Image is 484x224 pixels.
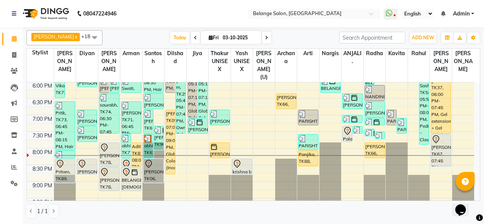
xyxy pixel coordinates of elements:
[132,143,141,166] div: Aditi, TK87, 08:00 PM-08:45 PM, Hair cut - Hair cut (M)
[365,102,385,117] div: [PERSON_NAME] k, TK64, 06:45 PM-07:15 PM, Chocolate wax - Any One (Full Arms/Half legs/Half back/...
[209,49,231,74] span: Thakur UNISEX
[231,49,253,74] span: Yash UNISEX
[164,49,186,66] span: dilshad
[121,102,141,133] div: [PERSON_NAME], TK71, 06:45 PM-07:45 PM, Hair cut - Hair cut (M),Hair wash - Loreal - (M) (₹200)
[99,143,119,166] div: [PERSON_NAME], TK78, 08:00 PM-08:45 PM, [PERSON_NAME] Styling
[31,165,54,173] div: 8:30 PM
[419,74,429,144] div: Sashi, TK54, 05:55 PM-08:05 PM, Pedicure - Classic (only cleaning,scrubing) (₹800),Nails - Cut, F...
[77,110,97,125] div: [PERSON_NAME], TK60, 07:00 PM-07:30 PM, Hair wash - Long - (F)
[276,94,296,109] div: [PERSON_NAME], TK66, 06:30 PM-07:00 PM, Back Massage (30 mins)
[55,151,75,158] div: [PERSON_NAME], TK83, 08:15 PM-08:30 PM, Hair cut - Hair cut (M)
[210,143,230,158] div: [PERSON_NAME], TK25, 08:00 PM-08:30 PM, Head Massage - (Coconut/Almond) - F
[408,49,430,58] span: Rahul
[187,49,209,58] span: Jiya
[154,126,163,150] div: [PERSON_NAME], TK90, 07:30 PM-08:15 PM, [PERSON_NAME] Styling (₹300)
[121,167,141,191] div: BELANGE [DEMOGRAPHIC_DATA] [DEMOGRAPHIC_DATA], TK86, 08:45 PM-09:30 PM, Hair cut - Hair cut (M)
[452,194,476,216] iframe: chat widget
[31,115,54,123] div: 7:00 PM
[31,99,54,107] div: 6:30 PM
[431,77,451,133] div: [PERSON_NAME], TK37, 06:00 PM-07:45 PM, Gel extension + Gel polish
[375,132,385,139] div: [PERSON_NAME], TK84, 07:40 PM-07:55 PM, Threading - Any one (Eyebrow/Upperlip/lowerlip/chin) (₹80)
[120,49,142,58] span: Arman
[397,118,406,133] div: PARISHTRA SOOD, TK48, 07:15 PM-07:45 PM, Manicure - Aroma (₹1000)
[430,49,452,74] span: [PERSON_NAME]
[77,159,97,174] div: [PERSON_NAME], TK80, 08:30 PM-09:00 PM, K - Wash (Medium - Long)
[365,85,385,100] div: NANDINI, TK49, 06:15 PM-06:45 PM, Chocolate wax - Half Arms
[188,53,197,117] div: PARISHTRA SOOD, TK48, 05:15 PM-07:15 PM, Global Colour (Inoa) - Touch up (upto 1 inches)
[176,69,185,133] div: [PERSON_NAME] m, TK29, 05:45 PM-07:45 PM, Own Colour - Root touch up (₹1200)
[410,32,436,43] button: ADD NEW
[253,49,275,82] span: [PERSON_NAME] (U)
[31,198,54,206] div: 9:30 PM
[99,167,119,191] div: [PERSON_NAME], TK78, 08:45 PM-09:30 PM, Hair cut - Hair cut (M)
[121,159,131,166] div: BELANGE [DEMOGRAPHIC_DATA] [DEMOGRAPHIC_DATA], TK85, 08:30 PM-08:45 PM, Hair cut - Hair cut (M)
[431,134,451,166] div: [PERSON_NAME], TK67, 07:45 PM-08:45 PM, Nail Art
[220,32,258,43] input: 2025-10-03
[365,143,385,158] div: [PERSON_NAME], TK66, 08:00 PM-08:30 PM, Hair wash - Medium - (F)
[343,115,362,122] div: BELANGE [DEMOGRAPHIC_DATA] [DEMOGRAPHIC_DATA], TK76, 07:10 PM-07:25 PM, Threading - Any one (Eyeb...
[453,10,470,18] span: Admin
[99,94,119,133] div: saurabh, TK74, 06:30 PM-07:45 PM, Hair cut - Hair cut (M),Head Massage (Coconut/Almond) - M (₹700)
[77,126,97,142] div: [PERSON_NAME], TK79, 07:30 PM-08:00 PM, Hair wash - Medium - (F) (₹500)
[298,110,318,125] div: PARISHTRA SOOD, TK48, 07:00 PM-07:30 PM, Pedicure - Classic (only cleaning,scrubing)
[210,110,230,125] div: [PERSON_NAME], TK60, 07:00 PM-07:30 PM, Hair wash - Long - (F)
[343,94,362,109] div: [PERSON_NAME], TK69, 06:30 PM-07:00 PM, Chocolate wax - Any One (Full Arms/Half legs/Half back/Ha...
[144,110,153,133] div: [PERSON_NAME], TK61, 07:00 PM-07:45 PM, Hair cut - Hair cut (M)
[27,49,54,57] div: Stylist
[341,49,363,66] span: ANJALI.
[143,49,164,66] span: Santosh
[339,32,405,43] input: Search Appointment
[207,35,220,40] span: Fri
[343,126,352,142] div: Palak, TK41, 07:30 PM-08:00 PM, Threading - Any one (Eyebrow/Upperlip/lowerlip/chin)
[74,34,78,40] a: x
[121,77,141,93] div: Swati, TK65, 06:00 PM-06:30 PM, Hair cut - Hair cut (M)
[387,110,396,125] div: PARISHTRA SOOD, TK48, 07:00 PM-07:30 PM, Manicure - Classic
[76,49,98,58] span: diyan
[54,49,76,74] span: [PERSON_NAME]
[37,207,48,215] span: 1 / 1
[31,132,54,140] div: 7:30 PM
[298,134,318,150] div: PARISHTRA SOOD, TK48, 07:45 PM-08:15 PM, Pedicure - Aroma (₹1100)
[412,35,434,40] span: ADD NEW
[365,129,374,136] div: BELANGE [DEMOGRAPHIC_DATA] [DEMOGRAPHIC_DATA], TK82, 07:35 PM-07:50 PM, Threading - Any one (Eyeb...
[81,33,96,39] span: +18
[232,159,252,174] div: krishna b p, TK31, 08:30 PM-09:00 PM, Hair wash - Long - (F)
[452,49,474,74] span: [PERSON_NAME]
[31,148,54,156] div: 8:00 PM
[171,32,189,43] span: Today
[198,53,208,117] div: PARISHTRA SOOD, TK48, 05:15 PM-07:15 PM, Global Colour (Majirel) - Touch up (upto 1 inches) (₹1700)
[34,34,74,40] span: [PERSON_NAME]
[98,49,120,74] span: [PERSON_NAME]
[31,182,54,190] div: 9:00 PM
[55,159,75,182] div: Pritam, TK89, 08:30 PM-09:15 PM, [PERSON_NAME] Styling
[144,94,163,109] div: [PERSON_NAME], TK53, 06:30 PM-07:00 PM, [PERSON_NAME] Styling
[31,82,54,90] div: 6:00 PM
[55,102,75,150] div: Pritk, TK73, 06:45 PM-08:15 PM, Hair cut - Hair cut (M),[PERSON_NAME] Styling (₹300)
[19,3,71,24] img: logo
[99,77,109,93] div: [PERSON_NAME], TK64, 06:00 PM-06:30 PM, Hair wash - Long - (F)
[83,3,116,24] b: 08047224946
[144,159,163,182] div: [PERSON_NAME], TK06, 08:30 PM-09:15 PM, Hair cut - Hair cut (M)
[297,49,319,58] span: Arti
[55,74,65,98] div: Vikas, TK72, 05:55 PM-06:40 PM, Hair cut - Hair cut (M) (₹400)
[188,118,208,133] div: [PERSON_NAME], TK69, 07:15 PM-07:45 PM, Hair wash - Long - (F)
[321,77,340,93] div: BELANGE [DEMOGRAPHIC_DATA] [DEMOGRAPHIC_DATA], TK91, 06:00 PM-06:30 PM, Chocolate wax - Any One (...
[365,118,385,125] div: [PERSON_NAME], TK75, 07:15 PM-07:30 PM, Threading - Any one (Eyebrow/Upperlip/lowerlip/chin)
[364,49,386,58] span: Radha
[353,126,362,133] div: [PERSON_NAME], TK81, 07:30 PM-07:45 PM, Threading - Any one (Eyebrow/Upperlip/lowerlip/chin) (₹80)
[298,151,318,166] div: Panjika, TK88, 08:15 PM-08:45 PM, Waxing - Face - Any one (Upperlip/lowerlip/[GEOGRAPHIC_DATA]/Fo...
[320,49,341,58] span: Nargis
[275,49,297,66] span: Archana
[110,77,119,93] div: [PERSON_NAME] k, TK64, 06:00 PM-06:30 PM, K - Wash (Medium - Long) (₹1000)
[144,134,153,158] div: abhishek, TK62, 07:45 PM-08:30 PM, [PERSON_NAME] Styling
[386,49,408,58] span: Kavita
[121,134,131,158] div: abhishek, TK77, 07:45 PM-08:30 PM, [PERSON_NAME] Styling
[166,110,175,174] div: [PERSON_NAME], TK05, 07:00 PM-09:00 PM, Global Colour (Inoa) - Touch up (upto 1 inches)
